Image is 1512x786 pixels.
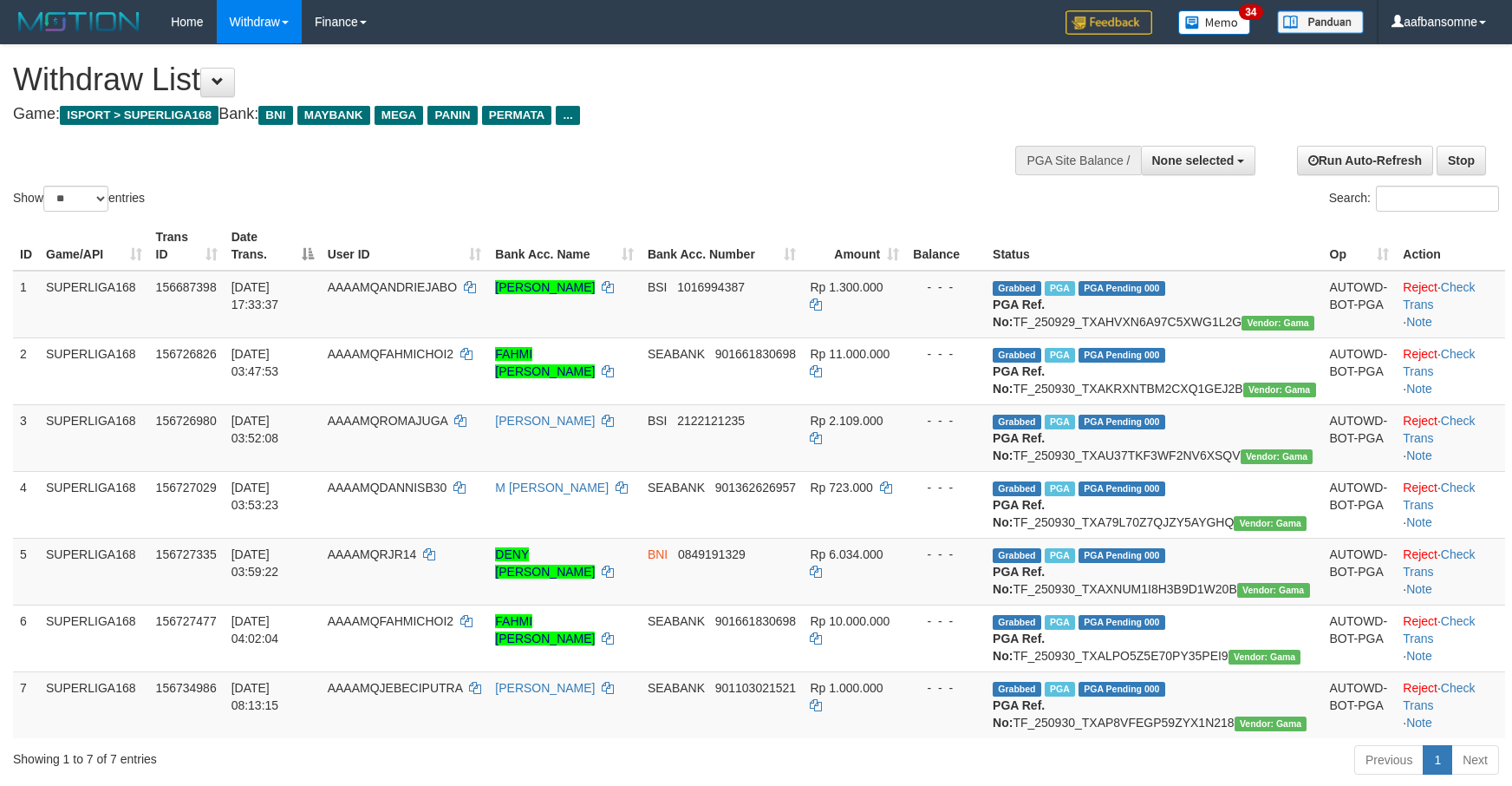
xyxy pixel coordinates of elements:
span: AAAAMQJEBECIPUTRA [328,681,463,695]
a: FAHMI [PERSON_NAME] [495,614,595,645]
span: SEABANK [648,614,705,628]
a: Reject [1403,280,1437,294]
td: · · [1396,471,1505,538]
td: 2 [13,337,39,404]
div: - - - [913,345,979,363]
span: 156727029 [156,481,217,495]
span: AAAAMQFAHMICHOI2 [328,347,453,361]
span: Vendor URL: https://trx31.1velocity.biz [1228,650,1301,665]
span: Rp 1.000.000 [810,681,883,695]
a: Note [1406,449,1432,462]
span: [DATE] 03:53:23 [231,481,279,512]
th: Trans ID: activate to sort column ascending [149,221,225,271]
div: - - - [913,679,979,697]
td: AUTOWD-BOT-PGA [1323,404,1397,471]
b: PGA Ref. No: [993,698,1045,730]
b: PGA Ref. No: [993,364,1045,396]
a: Note [1406,315,1432,329]
span: Vendor URL: https://trx31.1velocity.biz [1242,316,1314,331]
span: SEABANK [648,681,705,695]
td: TF_250929_TXAHVXN6A97C5XWG1L2G [986,271,1322,338]
a: Check Trans [1403,681,1475,712]
span: None selected [1152,154,1235,167]
span: Copy 2122121235 to clipboard [677,414,745,428]
span: Rp 1.300.000 [810,280,883,294]
a: DENY [PERSON_NAME] [495,547,595,579]
th: ID [13,221,39,271]
b: PGA Ref. No: [993,298,1045,329]
img: Feedback.jpg [1066,10,1152,35]
a: Reject [1403,614,1437,628]
td: · · [1396,271,1505,338]
b: PGA Ref. No: [993,565,1045,596]
span: Copy 901103021521 to clipboard [715,681,796,695]
a: FAHMI [PERSON_NAME] [495,347,595,378]
span: Copy 901362626957 to clipboard [715,481,796,495]
a: Check Trans [1403,280,1475,311]
span: ... [556,106,579,125]
a: Check Trans [1403,347,1475,378]
b: PGA Ref. No: [993,431,1045,462]
span: PGA Pending [1079,548,1165,563]
td: SUPERLIGA168 [39,337,149,404]
span: BSI [648,280,668,294]
span: PERMATA [482,106,552,125]
span: Vendor URL: https://trx31.1velocity.biz [1237,583,1310,598]
td: AUTOWD-BOT-PGA [1323,337,1397,404]
td: 4 [13,471,39,538]
th: Date Trans.: activate to sort column descending [225,221,321,271]
th: Game/API: activate to sort column ascending [39,221,149,271]
td: SUPERLIGA168 [39,471,149,538]
td: AUTOWD-BOT-PGA [1323,671,1397,738]
span: Rp 2.109.000 [810,414,883,428]
a: Run Auto-Refresh [1297,146,1433,175]
b: PGA Ref. No: [993,498,1045,529]
span: Marked by aafandaneth [1045,348,1075,363]
th: Op: activate to sort column ascending [1323,221,1397,271]
th: Balance [906,221,986,271]
td: SUPERLIGA168 [39,271,149,338]
a: [PERSON_NAME] [495,280,595,294]
span: Marked by aafromsomean [1045,682,1075,697]
span: Copy 901661830698 to clipboard [715,614,796,628]
span: MAYBANK [297,106,370,125]
span: ISPORT > SUPERLIGA168 [60,106,218,125]
th: Amount: activate to sort column ascending [803,221,906,271]
span: 156727335 [156,547,217,561]
span: PGA Pending [1079,682,1165,697]
span: Grabbed [993,348,1041,363]
th: Action [1396,221,1505,271]
div: Showing 1 to 7 of 7 entries [13,743,617,768]
span: AAAAMQANDRIEJABO [328,280,457,294]
span: Marked by aafsoycanthlai [1045,281,1075,296]
a: Check Trans [1403,414,1475,445]
img: Button%20Memo.svg [1178,10,1251,35]
span: Marked by aafromsomean [1045,415,1075,429]
a: Reject [1403,481,1437,495]
span: 156726980 [156,414,217,428]
td: 7 [13,671,39,738]
th: Bank Acc. Number: activate to sort column ascending [641,221,804,271]
span: [DATE] 17:33:37 [231,280,279,311]
a: [PERSON_NAME] [495,681,595,695]
img: MOTION_logo.png [13,9,145,35]
th: Bank Acc. Name: activate to sort column ascending [488,221,641,271]
td: TF_250930_TXALPO5Z5E70PY35PEI9 [986,605,1322,671]
span: Rp 10.000.000 [810,614,890,628]
span: Vendor URL: https://trx31.1velocity.biz [1241,449,1313,464]
a: Check Trans [1403,614,1475,645]
td: 6 [13,605,39,671]
a: Previous [1354,745,1424,775]
span: Grabbed [993,281,1041,296]
span: [DATE] 03:47:53 [231,347,279,378]
span: Grabbed [993,481,1041,496]
span: Grabbed [993,615,1041,630]
span: [DATE] 08:13:15 [231,681,279,712]
td: TF_250930_TXA79L70Z7QJZY5AYGHQ [986,471,1322,538]
a: Check Trans [1403,481,1475,512]
td: 1 [13,271,39,338]
span: Vendor URL: https://trx31.1velocity.biz [1243,383,1316,397]
div: - - - [913,546,979,563]
input: Search: [1376,186,1499,212]
span: Rp 11.000.000 [810,347,890,361]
